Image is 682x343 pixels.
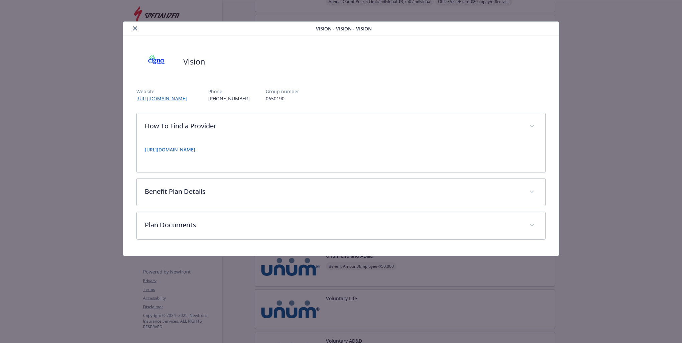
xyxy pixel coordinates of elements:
p: Group number [266,88,299,95]
h2: Vision [183,56,205,67]
span: Vision - Vision - Vision [316,25,372,32]
p: Plan Documents [145,220,521,230]
img: CIGNA [136,51,177,72]
p: [PHONE_NUMBER] [208,95,250,102]
div: details for plan Vision - Vision - Vision [68,21,614,256]
p: 0650190 [266,95,299,102]
div: How To Find a Provider [137,140,545,173]
p: Website [136,88,192,95]
p: Phone [208,88,250,95]
p: How To Find a Provider [145,121,521,131]
a: [URL][DOMAIN_NAME] [136,95,192,102]
p: Benefit Plan Details [145,187,521,197]
div: Benefit Plan Details [137,179,545,206]
div: How To Find a Provider [137,113,545,140]
a: [URL][DOMAIN_NAME] [145,146,195,153]
div: Plan Documents [137,212,545,239]
button: close [131,24,139,32]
